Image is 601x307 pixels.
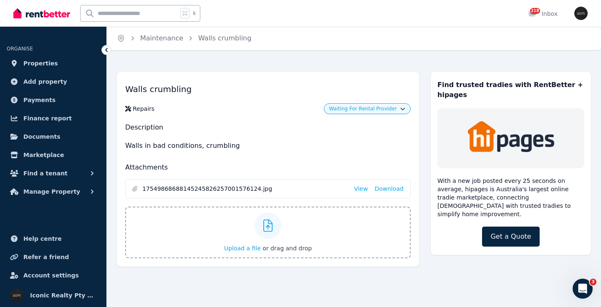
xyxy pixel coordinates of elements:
[7,55,100,72] a: Properties
[467,116,555,157] img: Trades & Maintenance
[263,245,312,252] span: or drag and drop
[590,279,596,285] span: 3
[125,80,411,98] h1: Walls crumbling
[224,245,261,252] span: Upload a file
[13,7,70,20] img: RentBetter
[437,80,584,100] h3: Find trusted tradies with RentBetter + hipages
[7,165,100,182] button: Find a tenant
[7,46,33,52] span: ORGANISE
[23,132,61,142] span: Documents
[7,230,100,247] a: Help centre
[7,73,100,90] a: Add property
[23,252,69,262] span: Refer a friend
[23,234,62,244] span: Help centre
[7,147,100,163] a: Marketplace
[125,162,411,172] h2: Attachments
[23,187,80,197] span: Manage Property
[142,185,347,193] span: 17549868688145245826257001576124.jpg
[23,77,67,87] span: Add property
[7,110,100,127] a: Finance report
[23,168,68,178] span: Find a tenant
[530,8,540,14] span: 218
[329,105,405,112] button: Waiting For Rental Provider
[7,267,100,284] a: Account settings
[140,34,183,42] a: Maintenance
[23,95,56,105] span: Payments
[354,185,368,193] a: View
[7,249,100,265] a: Refer a friend
[198,34,251,42] a: Walls crumbling
[23,270,79,280] span: Account settings
[125,122,411,132] h2: Description
[7,92,100,108] a: Payments
[107,27,261,50] nav: Breadcrumb
[437,177,584,218] p: With a new job posted every 25 seconds on average, hipages is Australia's largest online tradie m...
[10,289,23,302] img: Iconic Realty Pty Ltd
[573,279,593,299] iframe: Intercom live chat
[482,227,539,247] a: Get a Quote
[574,7,588,20] img: Iconic Realty Pty Ltd
[23,58,58,68] span: Properties
[30,290,96,300] span: Iconic Realty Pty Ltd
[7,183,100,200] button: Manage Property
[133,105,154,113] div: Repairs
[125,137,411,154] p: Walls in bad conditions, crumbling
[374,185,404,193] a: Download
[7,128,100,145] a: Documents
[193,10,196,17] span: k
[528,10,558,18] div: Inbox
[23,150,64,160] span: Marketplace
[224,244,312,252] button: Upload a file or drag and drop
[23,113,72,123] span: Finance report
[329,105,397,112] span: Waiting For Rental Provider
